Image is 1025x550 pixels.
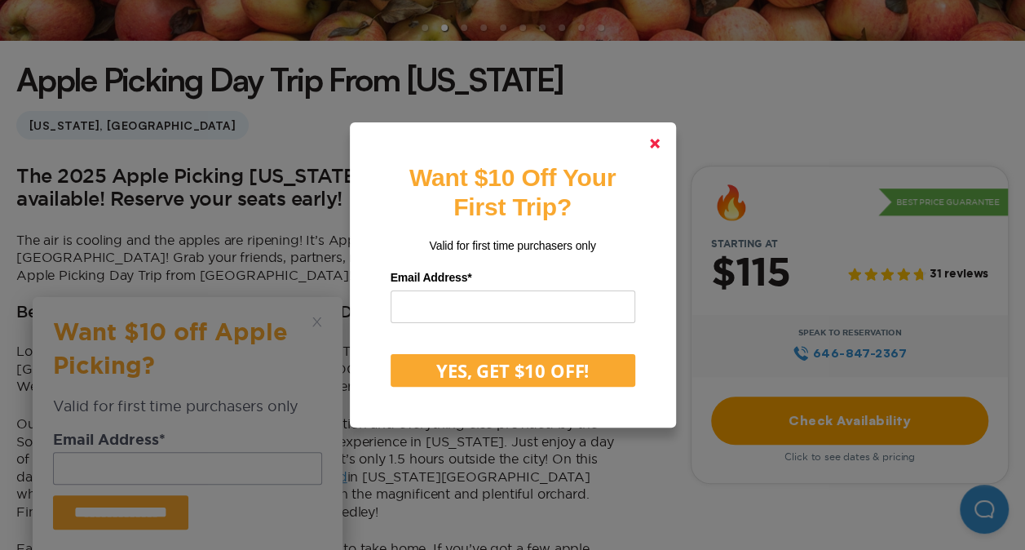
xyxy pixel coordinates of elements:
a: Close [635,124,674,163]
label: Email Address [391,265,635,291]
button: YES, GET $10 OFF! [391,354,635,387]
span: Valid for first time purchasers only [429,239,595,252]
span: Required [467,271,471,284]
strong: Want $10 Off Your First Trip? [409,164,616,220]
